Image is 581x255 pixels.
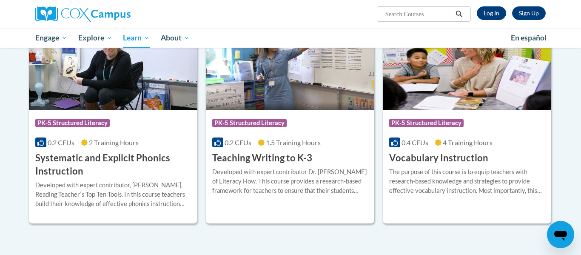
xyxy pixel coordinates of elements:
a: En español [505,29,552,47]
button: Search [453,9,465,19]
a: About [155,28,195,48]
span: En español [511,33,547,42]
input: Search Courses [384,9,453,19]
img: Course Logo [206,23,374,110]
a: Course LogoPK-5 Structured Literacy0.4 CEUs4 Training Hours Vocabulary InstructionThe purpose of ... [383,23,551,223]
span: Engage [35,33,67,43]
a: Engage [30,28,73,48]
span: PK-5 Structured Literacy [35,119,110,127]
h3: Systematic and Explicit Phonics Instruction [35,152,191,178]
h3: Vocabulary Instruction [389,152,488,165]
a: Course LogoPK-5 Structured Literacy0.2 CEUs2 Training Hours Systematic and Explicit Phonics Instr... [29,23,197,223]
a: Learn [117,28,155,48]
span: 0.2 CEUs [48,138,74,146]
span: PK-5 Structured Literacy [389,119,464,127]
img: Course Logo [383,23,551,110]
div: Developed with expert contributor Dr. [PERSON_NAME] of Literacy How. This course provides a resea... [212,167,368,195]
span: PK-5 Structured Literacy [212,119,287,127]
span: 2 Training Hours [89,138,139,146]
span: Learn [123,33,150,43]
a: Course LogoPK-5 Structured Literacy0.2 CEUs1.5 Training Hours Teaching Writing to K-3Developed wi... [206,23,374,223]
div: Main menu [23,28,558,48]
span: Explore [78,33,112,43]
div: The purpose of this course is to equip teachers with research-based knowledge and strategies to p... [389,167,545,195]
a: Cox Campus [35,6,197,22]
iframe: Button to launch messaging window [547,221,574,248]
span: 0.2 CEUs [225,138,251,146]
span: About [161,33,190,43]
span: 0.4 CEUs [402,138,428,146]
div: Developed with expert contributor, [PERSON_NAME], Reading Teacherʹs Top Ten Tools. In this course... [35,181,191,209]
h3: Teaching Writing to K-3 [212,152,312,165]
a: Explore [73,28,118,48]
span: 1.5 Training Hours [266,138,321,146]
span: 4 Training Hours [443,138,493,146]
img: Course Logo [29,23,197,110]
img: Cox Campus [35,6,131,22]
a: Register [512,6,546,20]
a: Log In [477,6,506,20]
